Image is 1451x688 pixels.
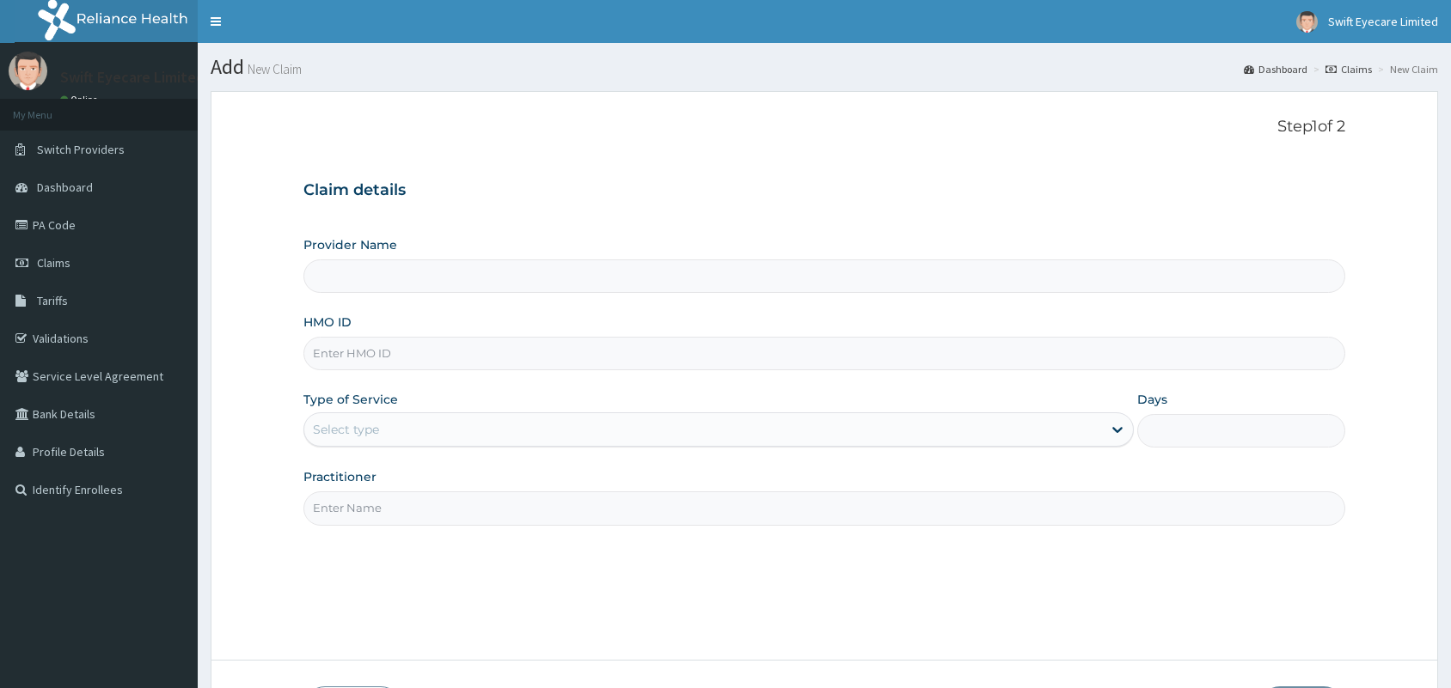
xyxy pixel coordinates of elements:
label: Days [1137,391,1167,408]
span: Tariffs [37,293,68,308]
span: Switch Providers [37,142,125,157]
label: Practitioner [303,468,377,485]
label: HMO ID [303,314,352,331]
p: Step 1 of 2 [303,118,1345,137]
li: New Claim [1374,62,1438,76]
a: Claims [1325,62,1372,76]
span: Swift Eyecare Limited [1328,14,1438,29]
label: Type of Service [303,391,398,408]
a: Online [60,94,101,106]
small: New Claim [244,63,302,76]
img: User Image [1296,11,1318,33]
p: Swift Eyecare Limited [60,70,205,85]
h3: Claim details [303,181,1345,200]
h1: Add [211,56,1438,78]
input: Enter Name [303,491,1345,525]
div: Select type [313,421,379,438]
label: Provider Name [303,236,397,253]
span: Claims [37,255,70,271]
img: User Image [9,52,47,90]
a: Dashboard [1244,62,1307,76]
input: Enter HMO ID [303,337,1345,370]
span: Dashboard [37,180,93,195]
